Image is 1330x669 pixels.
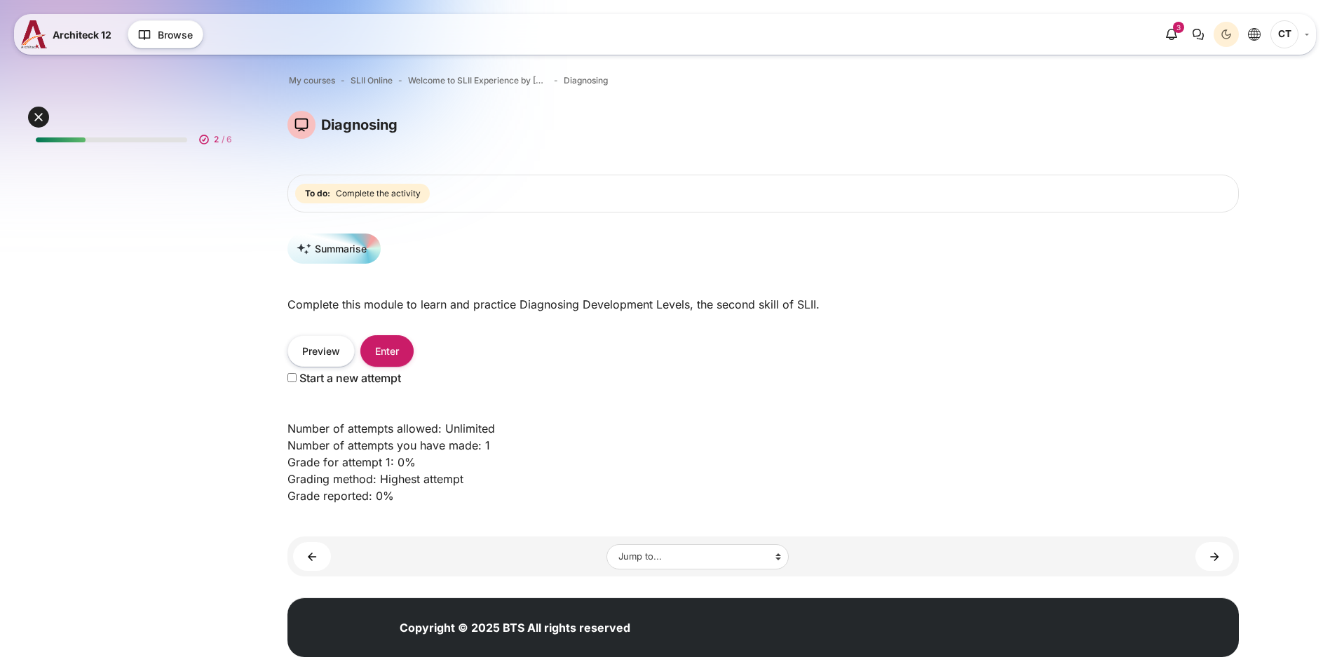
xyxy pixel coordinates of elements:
a: Matching ► [1195,542,1233,571]
button: Enter [360,335,414,367]
div: Completion requirements for Diagnosing [295,181,433,206]
button: Preview [287,335,355,367]
a: Welcome to SLII Experience by [PERSON_NAME] and BTS [408,74,548,87]
a: A12 A12 Architeck 12 [21,20,117,48]
a: SLII Online [351,74,393,87]
strong: Copyright © 2025 BTS All rights reserved [400,621,630,635]
div: 3 [1173,22,1184,33]
span: Architeck 12 [53,27,111,42]
label: Start a new attempt [297,370,401,386]
a: ◄ Goal Setting [293,542,331,571]
button: Light Mode Dark Mode [1214,22,1239,47]
nav: Navigation bar [287,72,1239,90]
span: Browse [158,27,193,42]
button: Browse [128,20,203,48]
div: Dark Mode [1216,24,1237,45]
p: Number of attempts allowed: Unlimited Number of attempts you have made: 1 Grade for attempt 1: 0%... [287,420,1239,504]
span: Chayanun Techaworawitayakoon [1270,20,1298,48]
span: 2 [214,133,219,146]
span: Complete the activity [336,187,421,200]
section: Content [287,111,1239,576]
a: User menu [1270,20,1309,48]
button: Languages [1242,22,1267,47]
h4: Diagnosing [321,116,398,134]
div: Show notification window with 3 new notifications [1159,22,1184,47]
strong: To do: [305,187,330,200]
p: Complete this module to learn and practice Diagnosing Development Levels, the second skill of SLII. [287,296,1239,313]
a: Diagnosing [564,74,608,87]
span: / 6 [222,133,232,146]
button: Summarise [287,234,381,264]
a: My courses [289,74,335,87]
div: 33% [36,137,86,142]
img: A12 [21,20,47,48]
button: There are 0 unread conversations [1186,22,1211,47]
